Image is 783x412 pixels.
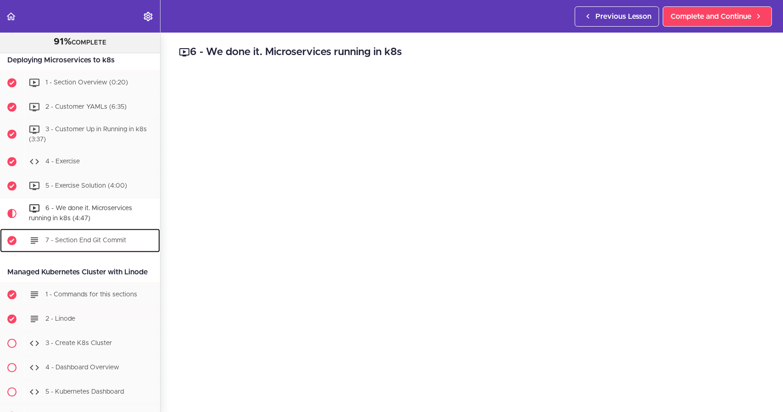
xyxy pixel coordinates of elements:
[45,237,126,243] span: 7 - Section End Git Commit
[45,183,127,189] span: 5 - Exercise Solution (4:00)
[45,315,75,322] span: 2 - Linode
[575,6,659,27] a: Previous Lesson
[11,36,149,48] div: COMPLETE
[45,291,137,297] span: 1 - Commands for this sections
[6,11,17,22] svg: Back to course curriculum
[179,45,765,60] h2: 6 - We done it. Microservices running in k8s
[179,74,765,403] iframe: Video Player
[29,205,132,222] span: 6 - We done it. Microservices running in k8s (4:47)
[54,37,72,46] span: 91%
[45,103,127,110] span: 2 - Customer YAMLs (6:35)
[45,340,112,346] span: 3 - Create K8s Cluster
[595,11,651,22] span: Previous Lesson
[45,364,119,370] span: 4 - Dashboard Overview
[29,126,147,143] span: 3 - Customer Up in Running in k8s (3:37)
[45,158,80,165] span: 4 - Exercise
[671,11,751,22] span: Complete and Continue
[143,11,154,22] svg: Settings Menu
[45,79,128,85] span: 1 - Section Overview (0:20)
[45,388,124,395] span: 5 - Kubernetes Dashboard
[663,6,772,27] a: Complete and Continue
